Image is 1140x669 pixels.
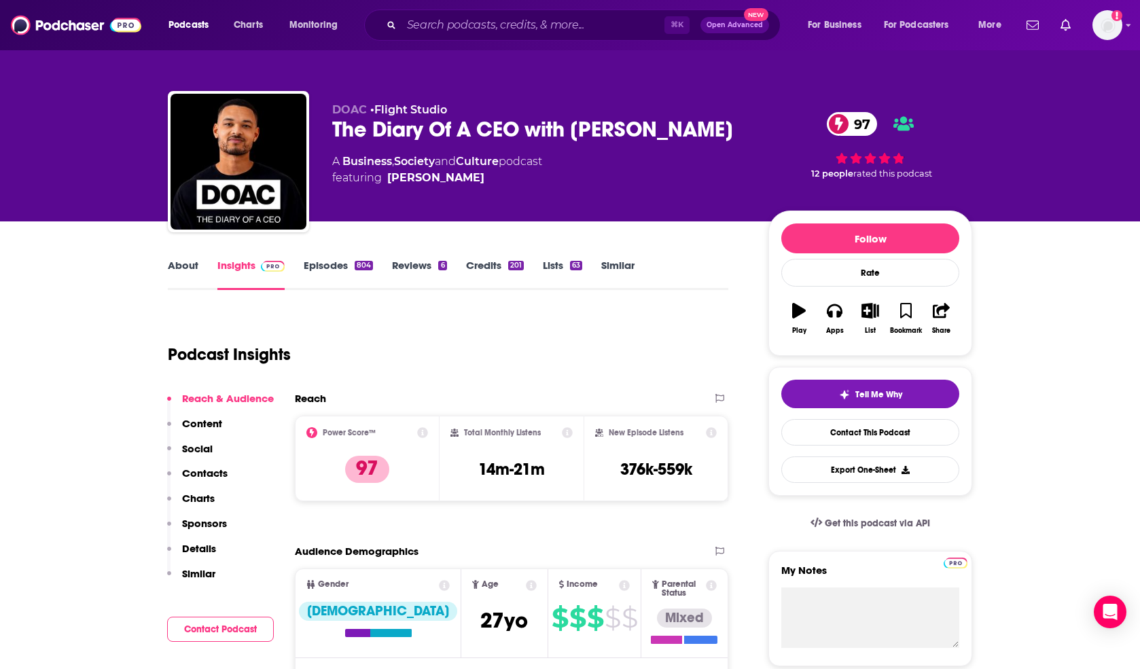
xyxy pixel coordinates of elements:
button: Social [167,442,213,467]
img: tell me why sparkle [839,389,850,400]
div: Play [792,327,806,335]
label: My Notes [781,564,959,587]
a: Lists63 [543,259,582,290]
span: Monitoring [289,16,338,35]
span: For Business [808,16,861,35]
a: 97 [827,112,877,136]
h3: 376k-559k [620,459,692,480]
span: Parental Status [662,580,704,598]
button: List [853,294,888,343]
button: Details [167,542,216,567]
a: Show notifications dropdown [1021,14,1044,37]
span: 27 yo [480,607,528,634]
span: featuring [332,170,542,186]
a: Reviews6 [392,259,446,290]
img: The Diary Of A CEO with Steven Bartlett [171,94,306,230]
span: Get this podcast via API [825,518,930,529]
span: , [392,155,394,168]
button: Content [167,417,222,442]
img: Podchaser Pro [261,261,285,272]
p: Content [182,417,222,430]
div: A podcast [332,153,542,186]
div: Share [932,327,950,335]
button: Charts [167,492,215,517]
div: [DEMOGRAPHIC_DATA] [299,602,457,621]
span: Age [482,580,499,589]
span: DOAC [332,103,367,116]
img: Podchaser - Follow, Share and Rate Podcasts [11,12,141,38]
span: • [370,103,447,116]
p: Social [182,442,213,455]
span: $ [622,607,637,629]
button: Contact Podcast [167,617,274,642]
a: Pro website [944,556,967,568]
button: Show profile menu [1092,10,1122,40]
p: Contacts [182,467,228,480]
span: More [978,16,1001,35]
button: Share [924,294,959,343]
span: $ [605,607,620,629]
h2: Total Monthly Listens [464,428,541,437]
a: Episodes804 [304,259,373,290]
a: Credits201 [466,259,524,290]
button: Contacts [167,467,228,492]
h2: New Episode Listens [609,428,683,437]
span: 12 people [811,168,853,179]
div: List [865,327,876,335]
div: 63 [570,261,582,270]
img: Podchaser Pro [944,558,967,568]
div: Search podcasts, credits, & more... [377,10,794,41]
button: Bookmark [888,294,923,343]
h2: Power Score™ [323,428,376,437]
button: Similar [167,567,215,592]
p: Sponsors [182,517,227,530]
a: Get this podcast via API [800,507,941,540]
button: tell me why sparkleTell Me Why [781,380,959,408]
span: Podcasts [168,16,209,35]
span: ⌘ K [664,16,690,34]
div: Mixed [657,609,712,628]
button: Sponsors [167,517,227,542]
button: open menu [969,14,1018,36]
span: Open Advanced [707,22,763,29]
button: Reach & Audience [167,392,274,417]
a: Contact This Podcast [781,419,959,446]
span: Tell Me Why [855,389,902,400]
p: Reach & Audience [182,392,274,405]
span: Income [567,580,598,589]
span: 97 [840,112,877,136]
div: Apps [826,327,844,335]
img: User Profile [1092,10,1122,40]
div: Bookmark [890,327,922,335]
a: About [168,259,198,290]
a: Business [342,155,392,168]
div: 6 [438,261,446,270]
button: open menu [875,14,969,36]
div: Rate [781,259,959,287]
h2: Reach [295,392,326,405]
button: Open AdvancedNew [700,17,769,33]
h1: Podcast Insights [168,344,291,365]
span: and [435,155,456,168]
span: rated this podcast [853,168,932,179]
button: Play [781,294,817,343]
a: Flight Studio [374,103,447,116]
a: InsightsPodchaser Pro [217,259,285,290]
button: Apps [817,294,852,343]
span: Gender [318,580,349,589]
span: Charts [234,16,263,35]
span: $ [587,607,603,629]
button: open menu [798,14,878,36]
div: Open Intercom Messenger [1094,596,1126,628]
span: Logged in as jbleiche [1092,10,1122,40]
button: open menu [280,14,355,36]
svg: Add a profile image [1111,10,1122,21]
button: Export One-Sheet [781,456,959,483]
a: Show notifications dropdown [1055,14,1076,37]
p: Charts [182,492,215,505]
p: 97 [345,456,389,483]
span: New [744,8,768,21]
button: open menu [159,14,226,36]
